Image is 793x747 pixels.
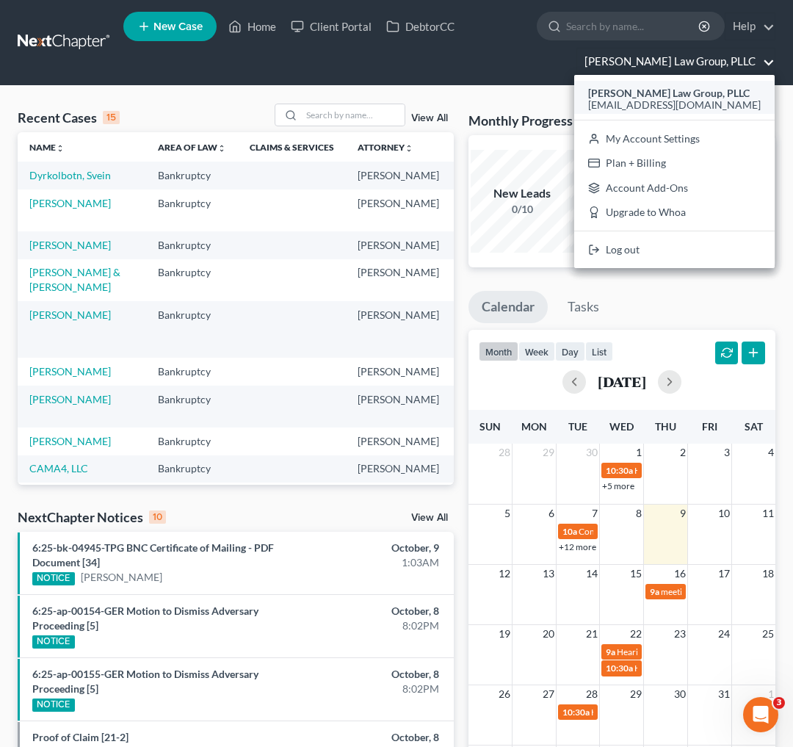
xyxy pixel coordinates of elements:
[32,699,75,712] div: NOTICE
[503,505,512,522] span: 5
[346,427,451,455] td: [PERSON_NAME]
[29,197,111,209] a: [PERSON_NAME]
[379,13,462,40] a: DebtorCC
[411,513,448,523] a: View All
[571,185,673,202] div: New Clients
[555,342,585,361] button: day
[302,104,405,126] input: Search by name...
[554,291,612,323] a: Tasks
[146,190,238,231] td: Bankruptcy
[146,162,238,189] td: Bankruptcy
[717,625,731,643] span: 24
[32,668,258,695] a: 6:25-ap-00155-GER Motion to Dismiss Adversary Proceeding [5]
[574,75,775,268] div: [PERSON_NAME] Law Group, PLLC
[574,237,775,262] a: Log out
[541,685,556,703] span: 27
[629,565,643,582] span: 15
[346,455,451,483] td: [PERSON_NAME]
[606,646,615,657] span: 9a
[598,374,646,389] h2: [DATE]
[606,465,633,476] span: 10:30a
[313,555,438,570] div: 1:03AM
[149,510,166,524] div: 10
[723,444,731,461] span: 3
[584,444,599,461] span: 30
[313,682,438,696] div: 8:02PM
[629,685,643,703] span: 29
[541,444,556,461] span: 29
[32,635,75,649] div: NOTICE
[153,21,203,32] span: New Case
[497,565,512,582] span: 12
[221,13,283,40] a: Home
[471,185,573,202] div: New Leads
[468,291,548,323] a: Calendar
[283,13,379,40] a: Client Portal
[588,87,750,99] strong: [PERSON_NAME] Law Group, PLLC
[590,505,599,522] span: 7
[588,98,761,111] span: [EMAIL_ADDRESS][DOMAIN_NAME]
[650,586,659,597] span: 9a
[541,625,556,643] span: 20
[358,142,413,153] a: Attorneyunfold_more
[29,266,120,293] a: [PERSON_NAME] & [PERSON_NAME]
[584,565,599,582] span: 14
[146,358,238,385] td: Bankruptcy
[584,625,599,643] span: 21
[617,646,775,657] span: Hearing for Diss et [PERSON_NAME] et al
[745,420,763,433] span: Sat
[673,625,687,643] span: 23
[18,109,120,126] div: Recent Cases
[471,202,573,217] div: 0/10
[629,625,643,643] span: 22
[346,259,451,301] td: [PERSON_NAME]
[29,462,88,474] a: CAMA4, LLC
[574,126,775,151] a: My Account Settings
[29,435,111,447] a: [PERSON_NAME]
[56,144,65,153] i: unfold_more
[32,572,75,585] div: NOTICE
[32,731,128,743] a: Proof of Claim [21-2]
[761,505,775,522] span: 11
[146,301,238,358] td: Bankruptcy
[313,541,438,555] div: October, 9
[634,465,749,476] span: Hearing for [PERSON_NAME]
[146,231,238,259] td: Bankruptcy
[606,663,633,674] span: 10:30a
[451,190,520,231] td: Individual
[717,505,731,522] span: 10
[451,386,520,427] td: Individual
[479,342,518,361] button: month
[562,707,590,718] span: 10:30a
[702,420,717,433] span: Fri
[238,132,346,162] th: Claims & Services
[673,565,687,582] span: 16
[634,663,749,674] span: Hearing for [PERSON_NAME]
[571,202,673,217] div: 0/10
[217,144,226,153] i: unfold_more
[568,420,587,433] span: Tue
[81,570,162,585] a: [PERSON_NAME]
[678,444,687,461] span: 2
[468,112,573,129] h3: Monthly Progress
[346,162,451,189] td: [PERSON_NAME]
[574,151,775,176] a: Plan + Billing
[584,685,599,703] span: 28
[146,483,238,524] td: Bankruptcy
[497,444,512,461] span: 28
[313,667,438,682] div: October, 8
[609,420,634,433] span: Wed
[451,231,520,259] td: Individual
[725,13,775,40] a: Help
[146,259,238,301] td: Bankruptcy
[574,201,775,225] a: Upgrade to Whoa
[497,625,512,643] span: 19
[678,505,687,522] span: 9
[761,625,775,643] span: 25
[579,526,716,537] span: Confirmation Status Conference for
[146,386,238,427] td: Bankruptcy
[146,427,238,455] td: Bankruptcy
[346,386,451,427] td: [PERSON_NAME]
[451,455,520,483] td: Corp
[773,697,785,709] span: 3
